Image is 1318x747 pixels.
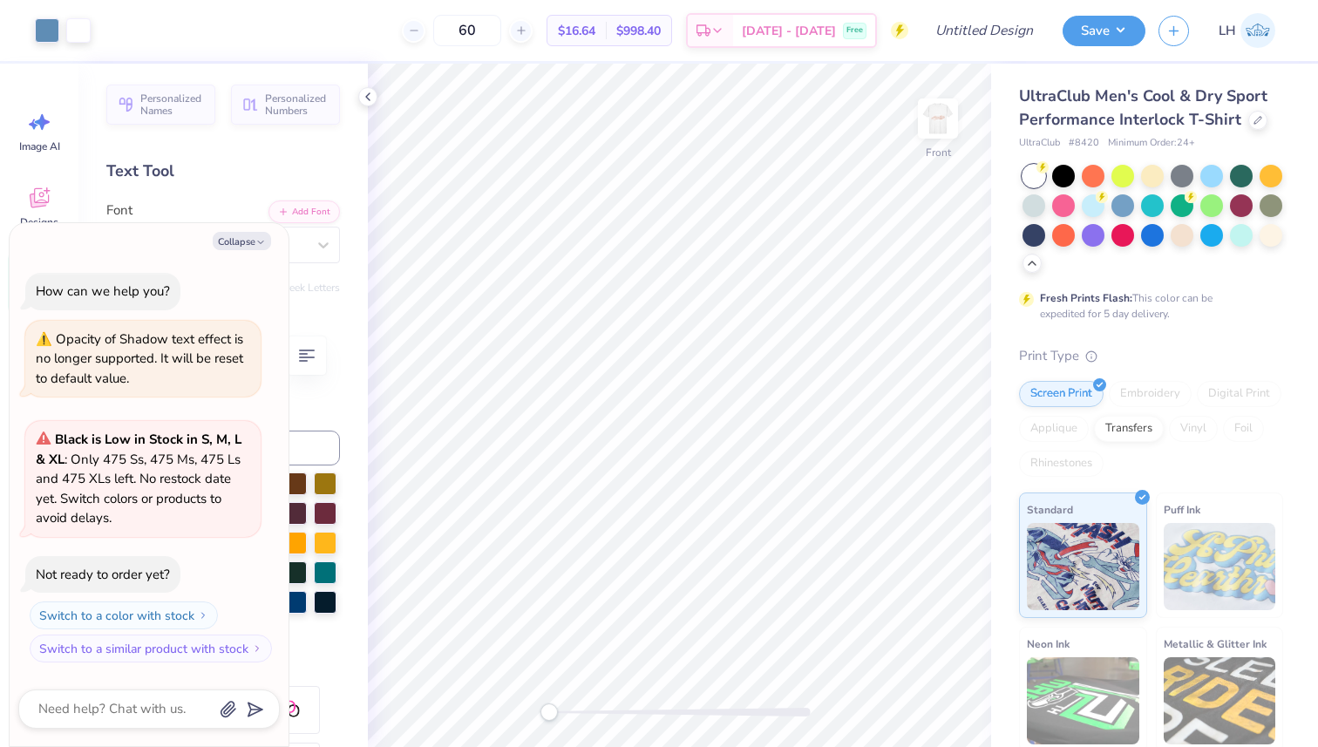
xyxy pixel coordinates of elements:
[1069,136,1099,151] span: # 8420
[106,160,340,183] div: Text Tool
[1211,13,1283,48] a: LH
[616,22,661,40] span: $998.40
[20,215,58,229] span: Designs
[1109,381,1192,407] div: Embroidery
[1164,657,1276,744] img: Metallic & Glitter Ink
[1063,16,1145,46] button: Save
[19,139,60,153] span: Image AI
[1040,291,1132,305] strong: Fresh Prints Flash:
[1164,635,1267,653] span: Metallic & Glitter Ink
[921,13,1050,48] input: Untitled Design
[433,15,501,46] input: – –
[1094,416,1164,442] div: Transfers
[1019,85,1267,130] span: UltraClub Men's Cool & Dry Sport Performance Interlock T-Shirt
[1164,500,1200,519] span: Puff Ink
[1027,635,1070,653] span: Neon Ink
[1108,136,1195,151] span: Minimum Order: 24 +
[213,232,271,250] button: Collapse
[106,85,215,125] button: Personalized Names
[1019,381,1104,407] div: Screen Print
[1019,416,1089,442] div: Applique
[1019,346,1283,366] div: Print Type
[140,92,205,117] span: Personalized Names
[1027,657,1139,744] img: Neon Ink
[1027,523,1139,610] img: Standard
[1019,136,1060,151] span: UltraClub
[1240,13,1275,48] img: Logan Ho
[36,566,170,583] div: Not ready to order yet?
[36,282,170,300] div: How can we help you?
[36,431,241,526] span: : Only 475 Ss, 475 Ms, 475 Ls and 475 XLs left. No restock date yet. Switch colors or products to...
[1040,290,1254,322] div: This color can be expedited for 5 day delivery.
[921,101,955,136] img: Front
[36,329,250,389] div: Opacity of Shadow text effect is no longer supported. It will be reset to default value.
[231,85,340,125] button: Personalized Numbers
[926,145,951,160] div: Front
[265,92,329,117] span: Personalized Numbers
[106,200,132,221] label: Font
[198,610,208,621] img: Switch to a color with stock
[36,431,241,468] strong: Black is Low in Stock in S, M, L & XL
[30,635,272,662] button: Switch to a similar product with stock
[1164,523,1276,610] img: Puff Ink
[1019,451,1104,477] div: Rhinestones
[540,703,558,721] div: Accessibility label
[268,200,340,223] button: Add Font
[1219,21,1236,41] span: LH
[558,22,595,40] span: $16.64
[1223,416,1264,442] div: Foil
[30,601,218,629] button: Switch to a color with stock
[252,643,262,654] img: Switch to a similar product with stock
[742,22,836,40] span: [DATE] - [DATE]
[1027,500,1073,519] span: Standard
[1169,416,1218,442] div: Vinyl
[1197,381,1281,407] div: Digital Print
[846,24,863,37] span: Free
